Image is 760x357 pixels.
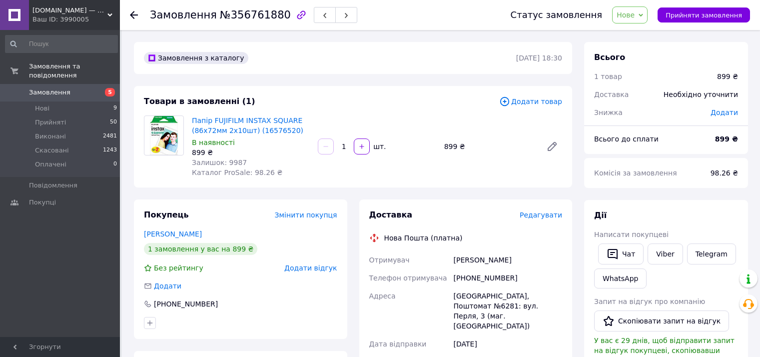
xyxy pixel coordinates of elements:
[32,15,120,24] div: Ваш ID: 3990005
[516,54,562,62] time: [DATE] 18:30
[110,118,117,127] span: 50
[617,11,635,19] span: Нове
[144,210,189,219] span: Покупець
[369,292,396,300] span: Адреса
[144,96,255,106] span: Товари в замовленні (1)
[687,243,736,264] a: Telegram
[369,210,413,219] span: Доставка
[35,132,66,141] span: Виконані
[103,146,117,155] span: 1243
[666,11,742,19] span: Прийняти замовлення
[658,7,750,22] button: Прийняти замовлення
[594,169,677,177] span: Комісія за замовлення
[452,335,564,353] div: [DATE]
[369,256,410,264] span: Отримувач
[711,169,738,177] span: 98.26 ₴
[542,136,562,156] a: Редагувати
[594,90,629,98] span: Доставка
[648,243,683,264] a: Viber
[717,71,738,81] div: 899 ₴
[594,230,669,238] span: Написати покупцеві
[35,146,69,155] span: Скасовані
[369,340,427,348] span: Дата відправки
[711,108,738,116] span: Додати
[371,141,387,151] div: шт.
[452,269,564,287] div: [PHONE_NUMBER]
[154,264,203,272] span: Без рейтингу
[440,139,538,153] div: 899 ₴
[284,264,337,272] span: Додати відгук
[594,297,705,305] span: Запит на відгук про компанію
[192,147,310,157] div: 899 ₴
[598,243,644,264] button: Чат
[452,287,564,335] div: [GEOGRAPHIC_DATA], Поштомат №6281: вул. Перля, 3 (маг. [GEOGRAPHIC_DATA])
[499,96,562,107] span: Додати товар
[511,10,603,20] div: Статус замовлення
[220,9,291,21] span: №356761880
[369,274,447,282] span: Телефон отримувача
[594,210,607,220] span: Дії
[35,104,49,113] span: Нові
[35,160,66,169] span: Оплачені
[594,72,622,80] span: 1 товар
[32,6,107,15] span: Repka.UA — надійний інтернет-магазин
[103,132,117,141] span: 2481
[144,230,202,238] a: [PERSON_NAME]
[594,135,659,143] span: Всього до сплати
[275,211,337,219] span: Змінити покупця
[192,138,235,146] span: В наявності
[192,168,282,176] span: Каталог ProSale: 98.26 ₴
[154,282,181,290] span: Додати
[113,160,117,169] span: 0
[658,83,744,105] div: Необхідно уточнити
[29,88,70,97] span: Замовлення
[29,181,77,190] span: Повідомлення
[105,88,115,96] span: 5
[29,198,56,207] span: Покупці
[35,118,66,127] span: Прийняті
[594,268,647,288] a: WhatsApp
[113,104,117,113] span: 9
[594,52,625,62] span: Всього
[594,310,729,331] button: Скопіювати запит на відгук
[520,211,562,219] span: Редагувати
[594,108,623,116] span: Знижка
[192,116,303,134] a: Папір FUJIFILM INSTAX SQUARE (86х72мм 2х10шт) (16576520)
[452,251,564,269] div: [PERSON_NAME]
[150,116,178,155] img: Папір FUJIFILM INSTAX SQUARE (86х72мм 2х10шт) (16576520)
[29,62,120,80] span: Замовлення та повідомлення
[144,52,248,64] div: Замовлення з каталогу
[5,35,118,53] input: Пошук
[192,158,247,166] span: Залишок: 9987
[382,233,465,243] div: Нова Пошта (платна)
[144,243,257,255] div: 1 замовлення у вас на 899 ₴
[715,135,738,143] b: 899 ₴
[150,9,217,21] span: Замовлення
[130,10,138,20] div: Повернутися назад
[153,299,219,309] div: [PHONE_NUMBER]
